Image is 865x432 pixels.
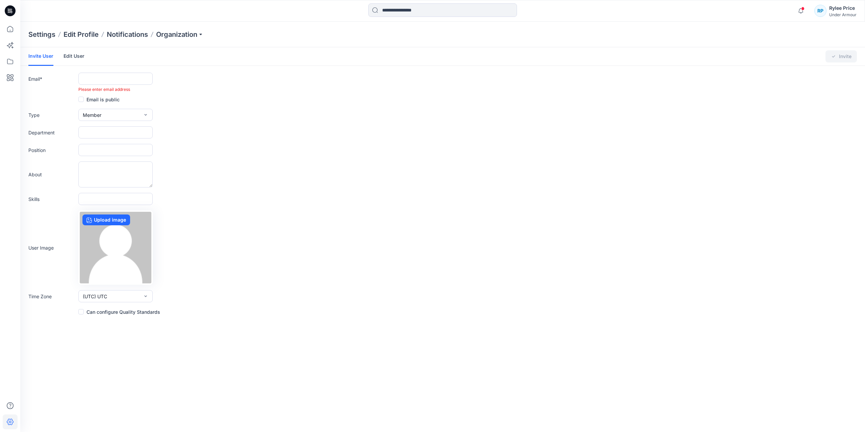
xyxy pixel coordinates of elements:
label: User Image [28,244,76,251]
span: Please enter email address [78,87,130,92]
a: Invite User [28,47,53,66]
p: Settings [28,30,55,39]
label: Type [28,111,76,119]
div: RP [814,5,826,17]
span: Member [83,111,101,119]
label: Skills [28,196,76,203]
button: Member [78,109,153,121]
label: Email [28,75,76,82]
div: Under Armour [829,12,857,17]
a: Edit Profile [64,30,99,39]
label: Email is public [78,95,120,103]
img: no-profile.png [80,212,151,283]
a: Notifications [107,30,148,39]
div: Rylee Price [829,4,857,12]
label: Time Zone [28,293,76,300]
label: Can configure Quality Standards [78,308,160,316]
label: Department [28,129,76,136]
span: (UTC) UTC [83,293,107,300]
label: Position [28,147,76,154]
a: Edit User [64,47,84,65]
button: (UTC) UTC [78,290,153,302]
label: Upload image [82,214,130,225]
label: About [28,171,76,178]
